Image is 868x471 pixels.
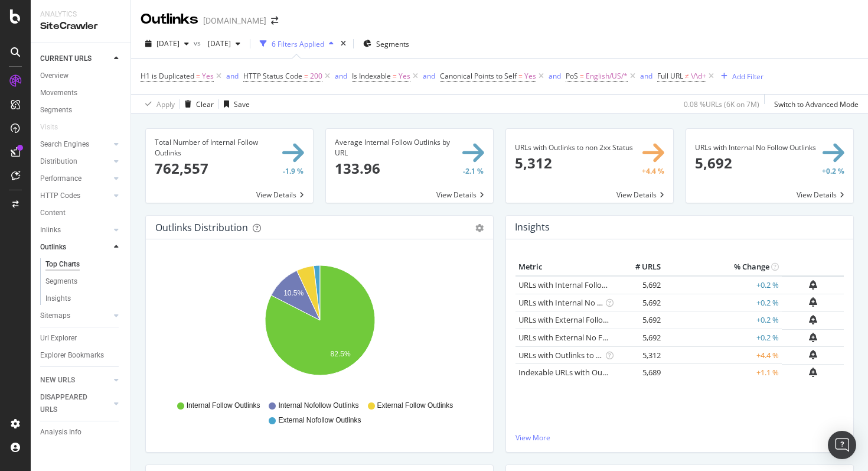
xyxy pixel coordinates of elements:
button: Apply [141,95,175,113]
a: Performance [40,173,110,185]
td: +0.2 % [664,311,782,329]
td: 5,692 [616,276,664,294]
div: bell-plus [809,297,817,307]
a: NEW URLS [40,374,110,386]
button: Segments [358,34,414,53]
span: = [393,71,397,81]
div: Outlinks [40,241,66,254]
div: SiteCrawler [40,20,121,33]
div: Distribution [40,155,77,168]
a: URLs with External Follow Outlinks [518,314,640,325]
a: Segments [45,275,122,288]
span: PoS [566,71,578,81]
text: 10.5% [283,289,304,297]
a: Analysis Info [40,426,122,438]
td: 5,692 [616,294,664,311]
div: bell-plus [809,315,817,324]
span: ≠ [685,71,689,81]
div: Url Explorer [40,332,77,345]
span: = [580,71,584,81]
span: 2025 Aug. 1st [203,38,231,48]
td: 5,692 [616,311,664,329]
td: 5,689 [616,364,664,382]
div: Explorer Bookmarks [40,349,104,362]
div: Overview [40,70,68,82]
a: Insights [45,293,122,305]
div: bell-plus [809,350,817,359]
span: Internal Nofollow Outlinks [278,401,358,411]
span: Full URL [657,71,683,81]
span: 2025 Oct. 1st [156,38,180,48]
span: External Follow Outlinks [377,401,453,411]
th: % Change [664,258,782,276]
span: External Nofollow Outlinks [278,415,361,425]
svg: A chart. [155,258,484,395]
td: +4.4 % [664,346,782,364]
div: bell-plus [809,368,817,377]
span: vs [194,38,203,48]
div: times [338,38,348,50]
td: 5,312 [616,346,664,364]
div: NEW URLS [40,374,75,386]
a: DISAPPEARED URLS [40,391,110,416]
a: URLs with Outlinks to non 2xx Status [518,350,648,360]
span: Yes [202,68,214,85]
text: 82.5% [331,350,351,358]
button: and [640,70,652,82]
span: 200 [310,68,322,85]
div: Segments [40,104,72,116]
div: Switch to Advanced Mode [774,99,859,109]
span: English/US/* [586,68,628,85]
span: \/\d+ [691,68,706,85]
div: [DOMAIN_NAME] [203,15,266,27]
a: Outlinks [40,241,110,254]
div: Inlinks [40,224,61,236]
div: Top Charts [45,258,80,271]
span: Is Indexable [352,71,391,81]
a: Indexable URLs with Outlinks to Non-Indexable URLs [518,367,704,378]
div: Apply [156,99,175,109]
div: DISAPPEARED URLS [40,391,100,416]
div: and [549,71,561,81]
button: Switch to Advanced Mode [769,95,859,113]
button: and [549,70,561,82]
button: Save [219,95,250,113]
div: Visits [40,121,58,134]
span: = [518,71,523,81]
div: HTTP Codes [40,190,80,202]
th: # URLS [616,258,664,276]
span: Internal Follow Outlinks [187,401,260,411]
span: Segments [376,39,409,49]
th: Metric [515,258,616,276]
div: Save [234,99,250,109]
a: URLs with Internal Follow Outlinks [518,280,639,290]
a: Search Engines [40,138,110,151]
button: 6 Filters Applied [255,34,338,53]
a: Movements [40,87,122,99]
div: Open Intercom Messenger [828,431,856,459]
button: and [335,70,347,82]
a: Url Explorer [40,332,122,345]
button: and [226,70,239,82]
span: H1 is Duplicated [141,71,194,81]
button: Clear [180,95,214,113]
button: [DATE] [141,34,194,53]
div: CURRENT URLS [40,53,92,65]
span: = [196,71,200,81]
a: Explorer Bookmarks [40,349,122,362]
div: and [640,71,652,81]
a: URLs with Internal No Follow Outlinks [518,297,651,308]
td: +0.2 % [664,329,782,347]
div: Analytics [40,9,121,20]
div: and [335,71,347,81]
button: and [423,70,435,82]
a: HTTP Codes [40,190,110,202]
div: arrow-right-arrow-left [271,17,278,25]
span: HTTP Status Code [243,71,302,81]
span: Yes [399,68,410,85]
div: 0.08 % URLs ( 6K on 7M ) [684,99,759,109]
span: Yes [524,68,536,85]
div: Sitemaps [40,310,70,322]
a: Top Charts [45,258,122,271]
